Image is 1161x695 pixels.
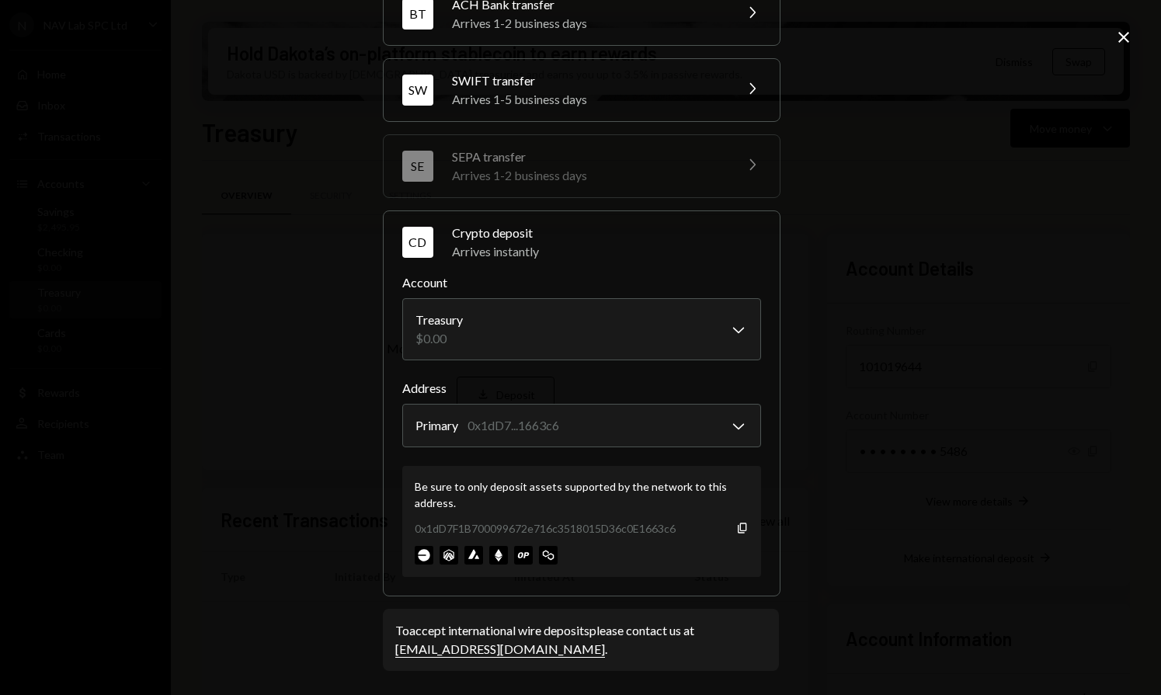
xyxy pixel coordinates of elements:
[402,273,761,292] label: Account
[415,520,676,537] div: 0x1dD7F1B700099672e716c3518015D36c0E1663c6
[402,273,761,577] div: CDCrypto depositArrives instantly
[402,379,761,398] label: Address
[384,59,780,121] button: SWSWIFT transferArrives 1-5 business days
[452,242,761,261] div: Arrives instantly
[468,416,559,435] div: 0x1dD7...1663c6
[384,135,780,197] button: SESEPA transferArrives 1-2 business days
[415,478,749,511] div: Be sure to only deposit assets supported by the network to this address.
[489,546,508,565] img: ethereum-mainnet
[440,546,458,565] img: arbitrum-mainnet
[452,148,724,166] div: SEPA transfer
[402,75,433,106] div: SW
[452,14,724,33] div: Arrives 1-2 business days
[452,90,724,109] div: Arrives 1-5 business days
[464,546,483,565] img: avalanche-mainnet
[452,224,761,242] div: Crypto deposit
[452,71,724,90] div: SWIFT transfer
[539,546,558,565] img: polygon-mainnet
[452,166,724,185] div: Arrives 1-2 business days
[415,546,433,565] img: base-mainnet
[395,621,766,659] div: To accept international wire deposits please contact us at .
[402,151,433,182] div: SE
[384,211,780,273] button: CDCrypto depositArrives instantly
[402,298,761,360] button: Account
[395,641,605,658] a: [EMAIL_ADDRESS][DOMAIN_NAME]
[402,404,761,447] button: Address
[514,546,533,565] img: optimism-mainnet
[402,227,433,258] div: CD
